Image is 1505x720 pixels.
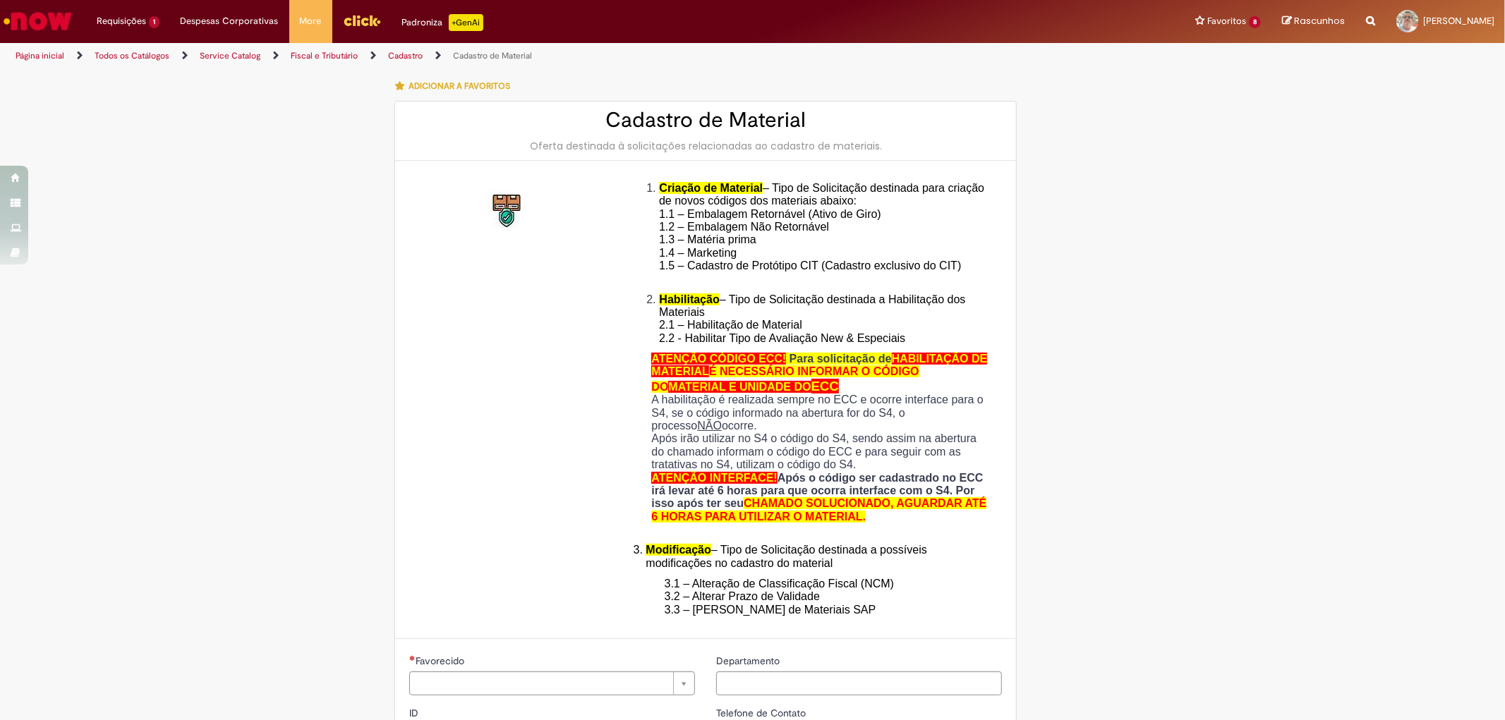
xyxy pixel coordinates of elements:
[97,14,146,28] span: Requisições
[651,365,919,392] span: É NECESSÁRIO INFORMAR O CÓDIGO DO
[651,472,986,523] strong: Após o código ser cadastrado no ECC irá levar até 6 horas para que ocorra interface com o S4. Por...
[651,393,991,432] p: A habilitação é realizada sempre no ECC e ocorre interface para o S4, se o código informado na ab...
[1,7,74,35] img: ServiceNow
[651,353,786,365] span: ATENÇÃO CÓDIGO ECC!
[659,293,965,344] span: – Tipo de Solicitação destinada a Habilitação dos Materiais 2.1 – Habilitação de Material 2.2 - H...
[95,50,169,61] a: Todos os Catálogos
[291,50,358,61] a: Fiscal e Tributário
[181,14,279,28] span: Despesas Corporativas
[659,182,984,285] span: – Tipo de Solicitação destinada para criação de novos códigos dos materiais abaixo: 1.1 – Embalag...
[1294,14,1345,28] span: Rascunhos
[1249,16,1261,28] span: 8
[409,139,1002,153] div: Oferta destinada à solicitações relacionadas ao cadastro de materiais.
[416,654,467,667] span: Necessários - Favorecido
[402,14,483,31] div: Padroniza
[716,654,782,667] span: Departamento
[1423,15,1494,27] span: [PERSON_NAME]
[11,43,993,69] ul: Trilhas de página
[790,353,892,365] span: Para solicitação de
[716,707,809,719] span: Telefone de Contato
[697,420,722,432] u: NÃO
[200,50,260,61] a: Service Catalog
[665,578,894,616] span: 3.1 – Alteração de Classificação Fiscal (NCM) 3.2 – Alterar Prazo de Validade 3.3 – [PERSON_NAME]...
[651,353,987,377] span: HABILITAÇÃO DE MATERIAL
[394,71,518,101] button: Adicionar a Favoritos
[651,472,777,484] span: ATENÇÃO INTERFACE!
[485,189,531,234] img: Cadastro de Material
[646,544,991,570] li: – Tipo de Solicitação destinada a possíveis modificações no cadastro do material
[453,50,532,61] a: Cadastro de Material
[1282,15,1345,28] a: Rascunhos
[300,14,322,28] span: More
[811,379,839,393] span: ECC
[409,80,510,92] span: Adicionar a Favoritos
[343,10,381,31] img: click_logo_yellow_360x200.png
[388,50,423,61] a: Cadastro
[409,707,421,719] span: ID
[659,293,719,305] span: Habilitação
[409,671,695,695] a: Limpar campo Favorecido
[716,671,1002,695] input: Departamento
[1207,14,1246,28] span: Favoritos
[149,16,159,28] span: 1
[409,655,416,661] span: Necessários
[651,432,991,471] p: Após irão utilizar no S4 o código do S4, sendo assim na abertura do chamado informam o código do ...
[659,182,763,194] span: Criação de Material
[449,14,483,31] p: +GenAi
[646,544,711,556] span: Modificação
[409,109,1002,132] h2: Cadastro de Material
[16,50,64,61] a: Página inicial
[651,497,986,522] span: CHAMADO SOLUCIONADO, AGUARDAR ATÉ 6 HORAS PARA UTILIZAR O MATERIAL.
[668,381,811,393] span: MATERIAL E UNIDADE DO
